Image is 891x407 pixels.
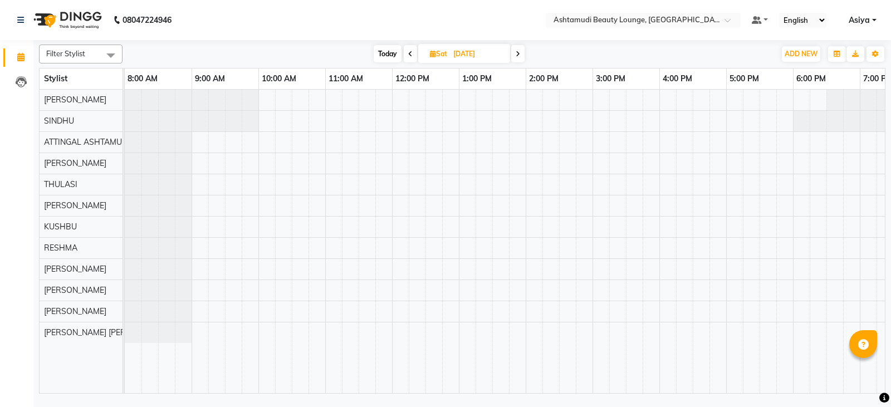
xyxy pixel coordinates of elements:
[794,71,829,87] a: 6:00 PM
[526,71,561,87] a: 2:00 PM
[125,71,160,87] a: 8:00 AM
[844,362,880,396] iframe: chat widget
[393,71,432,87] a: 12:00 PM
[326,71,366,87] a: 11:00 AM
[849,14,870,26] span: Asiya
[782,46,820,62] button: ADD NEW
[123,4,172,36] b: 08047224946
[459,71,495,87] a: 1:00 PM
[44,285,106,295] span: [PERSON_NAME]
[46,49,85,58] span: Filter Stylist
[44,327,171,337] span: [PERSON_NAME] [PERSON_NAME]
[259,71,299,87] a: 10:00 AM
[44,116,74,126] span: SINDHU
[44,179,77,189] span: THULASI
[660,71,695,87] a: 4:00 PM
[44,137,130,147] span: ATTINGAL ASHTAMUDI
[593,71,628,87] a: 3:00 PM
[44,73,67,84] span: Stylist
[44,306,106,316] span: [PERSON_NAME]
[44,200,106,210] span: [PERSON_NAME]
[727,71,762,87] a: 5:00 PM
[374,45,402,62] span: Today
[44,158,106,168] span: [PERSON_NAME]
[44,264,106,274] span: [PERSON_NAME]
[44,95,106,105] span: [PERSON_NAME]
[785,50,817,58] span: ADD NEW
[192,71,228,87] a: 9:00 AM
[44,243,77,253] span: RESHMA
[450,46,506,62] input: 2025-09-13
[28,4,105,36] img: logo
[44,222,77,232] span: KUSHBU
[427,50,450,58] span: Sat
